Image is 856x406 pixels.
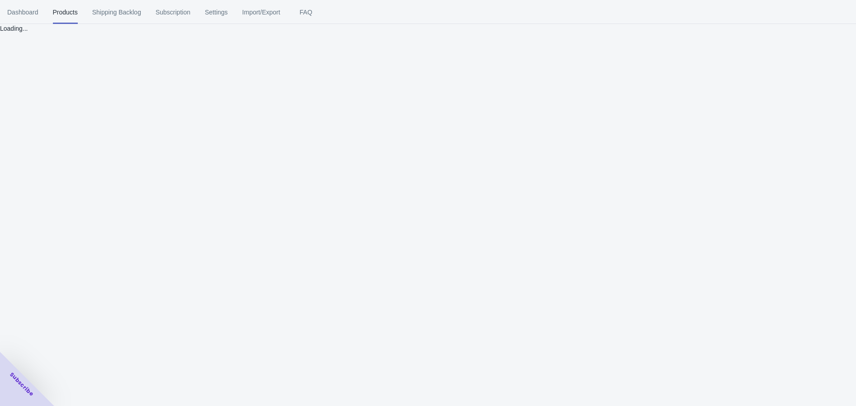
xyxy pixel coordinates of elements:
span: Shipping Backlog [92,0,141,24]
span: Products [53,0,78,24]
span: Import/Export [242,0,280,24]
span: Dashboard [7,0,38,24]
span: Subscribe [8,371,35,398]
span: Subscription [156,0,190,24]
span: FAQ [295,0,317,24]
span: Settings [205,0,228,24]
